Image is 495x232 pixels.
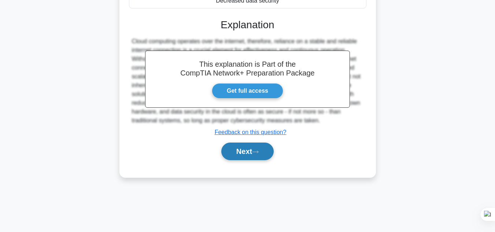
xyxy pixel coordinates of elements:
div: Cloud computing operates over the internet, therefore, reliance on a stable and reliable internet... [132,37,363,125]
button: Next [221,143,274,160]
a: Get full access [212,83,283,99]
a: Feedback on this question? [215,129,287,135]
h3: Explanation [133,19,362,31]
